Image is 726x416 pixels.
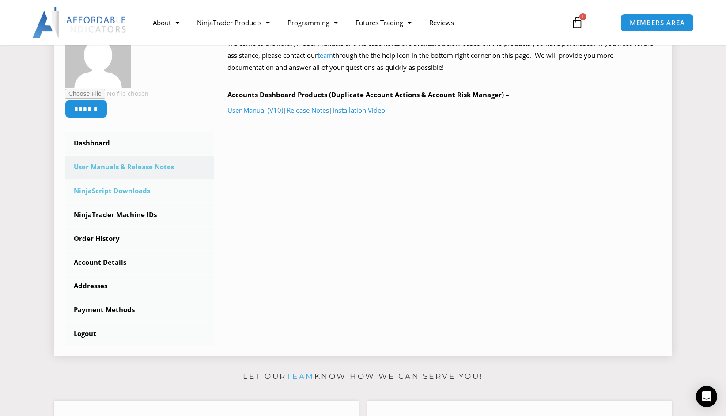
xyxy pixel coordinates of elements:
a: User Manuals & Release Notes [65,156,214,179]
nav: Menu [144,12,561,33]
a: Order History [65,227,214,250]
p: | | [227,104,662,117]
a: NinjaTrader Products [188,12,279,33]
a: Logout [65,322,214,345]
span: MEMBERS AREA [630,19,685,26]
a: team [287,372,314,381]
span: 1 [579,13,586,20]
a: MEMBERS AREA [620,14,694,32]
a: NinjaScript Downloads [65,179,214,202]
a: Reviews [420,12,463,33]
a: team [318,51,333,60]
a: User Manual (V10) [227,106,283,114]
a: Addresses [65,275,214,298]
img: LogoAI | Affordable Indicators – NinjaTrader [32,7,127,38]
div: Open Intercom Messenger [696,386,717,407]
img: 28b71825e5d6890ebe4b2d18ee1d196a3854de0de1e50592f5e6e253fafdca49 [65,21,131,88]
p: Welcome to the library! User Manuals and Release notes are available below based on the products ... [227,37,662,74]
nav: Account pages [65,132,214,345]
a: Dashboard [65,132,214,155]
a: 1 [558,10,597,35]
a: Installation Video [333,106,385,114]
a: Release Notes [287,106,329,114]
a: Payment Methods [65,298,214,321]
a: About [144,12,188,33]
a: Account Details [65,251,214,274]
a: Programming [279,12,347,33]
a: NinjaTrader Machine IDs [65,203,214,226]
a: Futures Trading [347,12,420,33]
b: Accounts Dashboard Products (Duplicate Account Actions & Account Risk Manager) – [227,90,509,99]
p: Let our know how we can serve you! [54,370,672,384]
